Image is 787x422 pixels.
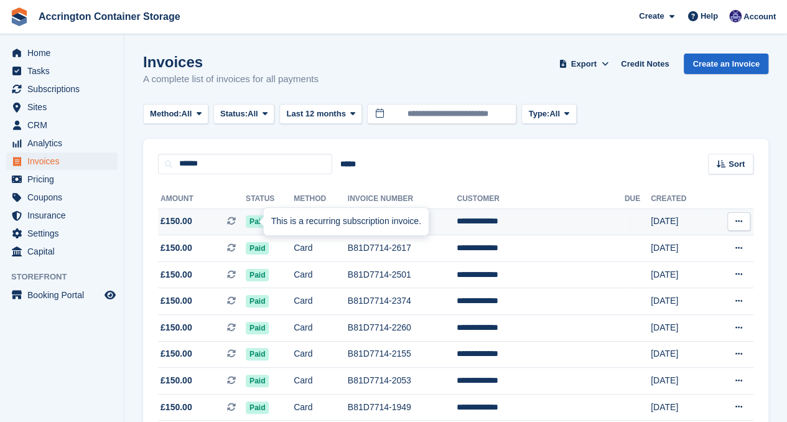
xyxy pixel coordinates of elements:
a: Create an Invoice [684,54,768,74]
a: menu [6,98,118,116]
span: Coupons [27,189,102,206]
th: Amount [158,189,246,209]
td: Card [294,288,348,315]
span: Paid [246,242,269,255]
a: menu [6,207,118,224]
span: Method: [150,108,182,120]
span: £150.00 [161,374,192,387]
span: £150.00 [161,268,192,281]
td: Card [294,315,348,342]
button: Type: All [521,104,576,124]
span: All [549,108,560,120]
td: B81D7714-2501 [348,261,457,288]
span: Help [701,10,718,22]
a: menu [6,189,118,206]
td: [DATE] [651,235,710,262]
span: £150.00 [161,347,192,360]
td: B81D7714-2374 [348,288,457,315]
span: Settings [27,225,102,242]
th: Customer [457,189,624,209]
img: stora-icon-8386f47178a22dfd0bd8f6a31ec36ba5ce8667c1dd55bd0f319d3a0aa187defe.svg [10,7,29,26]
span: £150.00 [161,294,192,307]
a: Credit Notes [616,54,674,74]
a: menu [6,116,118,134]
span: CRM [27,116,102,134]
a: menu [6,44,118,62]
span: Subscriptions [27,80,102,98]
a: menu [6,171,118,188]
span: Paid [246,375,269,387]
span: £150.00 [161,401,192,414]
button: Last 12 months [279,104,362,124]
td: [DATE] [651,341,710,368]
button: Method: All [143,104,208,124]
td: Card [294,261,348,288]
span: Booking Portal [27,286,102,304]
span: All [248,108,258,120]
td: Card [294,235,348,262]
span: Analytics [27,134,102,152]
a: Preview store [103,288,118,302]
th: Method [294,189,348,209]
td: [DATE] [651,315,710,342]
td: B81D7714-1949 [348,394,457,421]
a: menu [6,243,118,260]
span: Status: [220,108,248,120]
td: B81D7714-2053 [348,368,457,395]
th: Created [651,189,710,209]
td: [DATE] [651,288,710,315]
span: Invoices [27,152,102,170]
td: Card [294,368,348,395]
span: Export [571,58,597,70]
span: Pricing [27,171,102,188]
td: B81D7714-2260 [348,315,457,342]
td: B81D7714-2155 [348,341,457,368]
span: Insurance [27,207,102,224]
h1: Invoices [143,54,319,70]
p: A complete list of invoices for all payments [143,72,319,87]
span: Sort [729,158,745,171]
th: Invoice Number [348,189,457,209]
span: Sites [27,98,102,116]
span: £150.00 [161,241,192,255]
a: menu [6,62,118,80]
a: menu [6,80,118,98]
span: Paid [246,215,269,228]
span: Paid [246,348,269,360]
button: Export [556,54,611,74]
span: All [182,108,192,120]
img: Jacob Connolly [729,10,742,22]
td: [DATE] [651,368,710,395]
th: Due [625,189,651,209]
td: [DATE] [651,209,710,235]
span: Type: [528,108,549,120]
span: Create [639,10,664,22]
td: [DATE] [651,394,710,421]
a: menu [6,225,118,242]
span: Storefront [11,271,124,283]
a: menu [6,134,118,152]
span: Paid [246,322,269,334]
td: [DATE] [651,261,710,288]
div: This is a recurring subscription invoice. [264,208,429,235]
a: Accrington Container Storage [34,6,185,27]
span: Home [27,44,102,62]
td: Card [294,394,348,421]
span: Paid [246,295,269,307]
td: B81D7714-2617 [348,235,457,262]
span: Account [743,11,776,23]
span: £150.00 [161,321,192,334]
span: Paid [246,401,269,414]
a: menu [6,152,118,170]
a: menu [6,286,118,304]
button: Status: All [213,104,274,124]
span: Paid [246,269,269,281]
td: Card [294,341,348,368]
th: Status [246,189,294,209]
span: Capital [27,243,102,260]
span: Tasks [27,62,102,80]
span: Last 12 months [286,108,345,120]
span: £150.00 [161,215,192,228]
